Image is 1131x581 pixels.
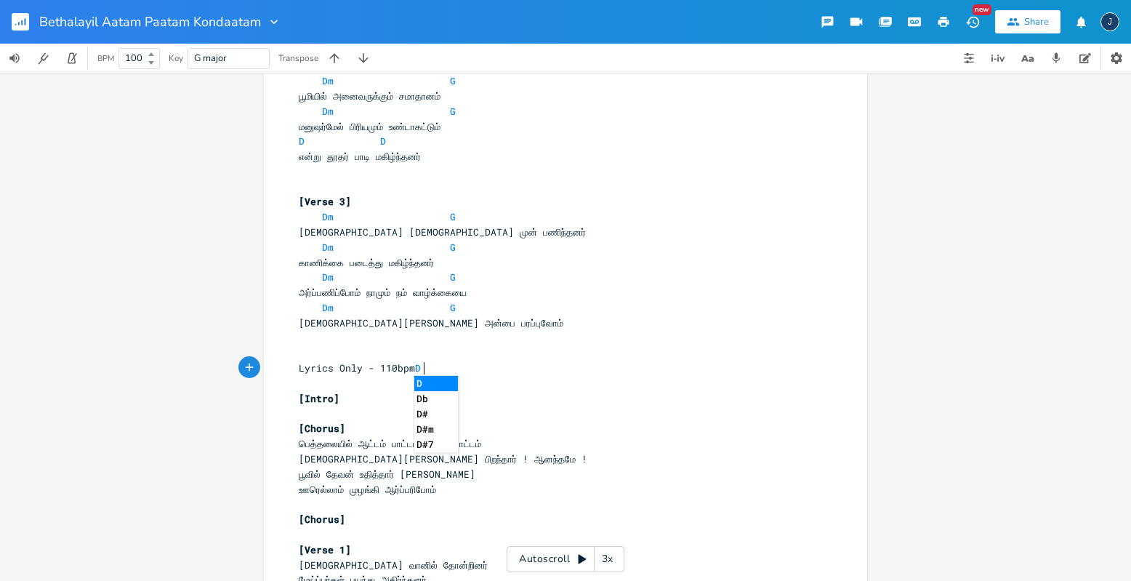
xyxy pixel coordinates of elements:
[322,105,334,118] span: Dm
[169,54,183,63] div: Key
[414,422,458,437] li: D#m
[322,210,334,223] span: Dm
[995,10,1060,33] button: Share
[450,105,456,118] span: G
[299,483,436,496] span: ஊரெல்லாம் முழங்கி ஆர்ப்பரிபோம்
[299,392,339,405] span: [Intro]
[414,437,458,452] li: D#7
[299,543,351,556] span: [Verse 1]
[1024,15,1049,28] div: Share
[299,286,467,299] span: அர்ப்பணிப்போம் நாமும் நம் வாழ்க்கையை
[299,120,440,133] span: மனுஷர்மேல் பிரியமும் உண்டாகட்டும்
[322,74,334,87] span: Dm
[507,546,624,572] div: Autoscroll
[299,558,488,572] span: [DEMOGRAPHIC_DATA] வானில் தோன்றினர்
[299,361,421,374] span: Lyrics Only - 110bpm
[380,135,386,148] span: D
[1100,5,1119,39] button: J
[299,150,421,163] span: என்று தூதர் பாடி மகிழ்ந்தனர்
[415,361,421,374] span: D
[299,513,345,526] span: [Chorus]
[97,55,114,63] div: BPM
[322,241,334,254] span: Dm
[414,376,458,391] li: D
[299,422,345,435] span: [Chorus]
[39,15,261,28] span: Bethalayil Aatam Paatam Kondaatam
[450,301,456,314] span: G
[194,52,227,65] span: G major
[595,546,621,572] div: 3x
[322,301,334,314] span: Dm
[299,89,440,103] span: பூமியில் அனைவருக்கும் சமாதானம்
[299,225,586,239] span: [DEMOGRAPHIC_DATA] [DEMOGRAPHIC_DATA] முன் பணிந்தனர்
[299,452,587,465] span: [DEMOGRAPHIC_DATA][PERSON_NAME] பிறந்தார் ! ஆனந்தமே !
[299,437,481,450] span: பெத்தலையில் ஆட்டம் பாட்டம் கொண்டாட்டம்
[299,468,475,481] span: பூவில் தேவன் உதித்தார் [PERSON_NAME]
[414,406,458,422] li: D#
[278,54,318,63] div: Transpose
[414,391,458,406] li: Db
[958,9,987,35] button: New
[450,271,456,284] span: G
[322,271,334,284] span: Dm
[299,135,305,148] span: D
[450,74,456,87] span: G
[299,256,434,269] span: காணிக்கை படைத்து மகிழ்ந்தனர்
[299,316,563,329] span: [DEMOGRAPHIC_DATA][PERSON_NAME] அன்பை பரப்புவோம்
[450,210,456,223] span: G
[973,4,991,15] div: New
[450,241,456,254] span: G
[299,195,351,208] span: [Verse 3]
[1100,12,1119,31] div: jerishsd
